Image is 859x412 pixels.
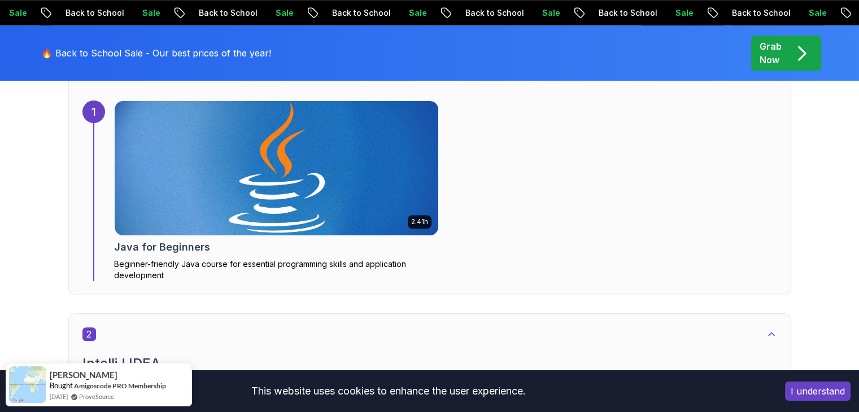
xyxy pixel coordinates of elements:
button: Accept cookies [785,382,851,401]
p: Sale [531,7,567,19]
p: Sale [797,7,834,19]
img: provesource social proof notification image [9,366,46,403]
p: Sale [664,7,700,19]
div: This website uses cookies to enhance the user experience. [8,379,768,404]
div: 1 [82,100,105,123]
span: 2 [82,327,96,341]
p: Sale [264,7,300,19]
a: ProveSource [79,392,114,401]
p: Back to School [587,7,664,19]
p: Sale [398,7,434,19]
p: Back to School [454,7,531,19]
h2: IntelliJ IDEA [82,354,777,372]
h2: Java for Beginners [114,239,210,255]
p: Back to School [54,7,131,19]
p: Grab Now [760,40,782,67]
a: Amigoscode PRO Membership [74,382,166,390]
p: Beginner-friendly Java course for essential programming skills and application development [114,258,439,281]
p: 🔥 Back to School Sale - Our best prices of the year! [41,46,271,60]
a: Java for Beginners card2.41hJava for BeginnersBeginner-friendly Java course for essential program... [114,100,439,281]
p: 2.41h [411,217,428,226]
p: Sale [131,7,167,19]
span: [PERSON_NAME] [50,370,117,380]
p: Back to School [721,7,797,19]
img: Java for Beginners card [115,101,438,235]
p: Back to School [321,7,398,19]
span: [DATE] [50,392,68,401]
p: Back to School [188,7,264,19]
span: Bought [50,381,73,390]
